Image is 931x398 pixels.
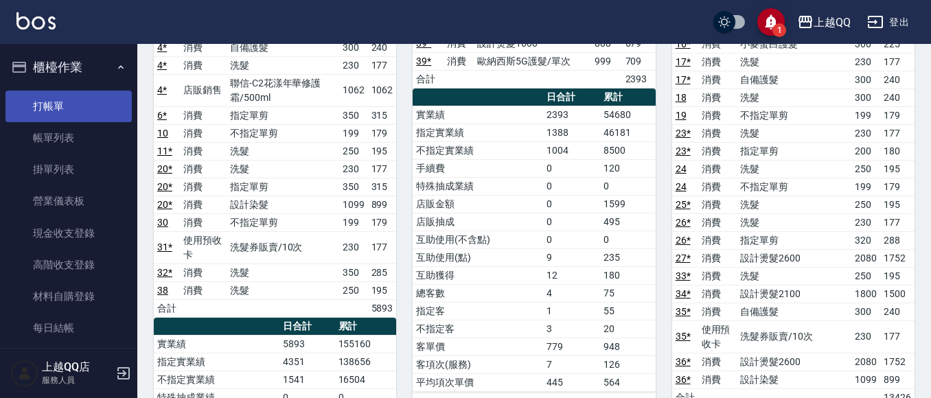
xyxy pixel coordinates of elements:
[368,196,397,213] td: 899
[600,338,655,355] td: 948
[543,89,601,106] th: 日合計
[227,142,339,160] td: 洗髮
[851,35,880,53] td: 300
[698,353,737,371] td: 消費
[180,124,227,142] td: 消費
[600,159,655,177] td: 120
[698,71,737,89] td: 消費
[279,371,335,388] td: 1541
[227,74,339,106] td: 聯信-C2花漾年華修護霜/500ml
[676,92,687,103] a: 18
[543,302,601,320] td: 1
[737,196,851,213] td: 洗髮
[543,141,601,159] td: 1004
[880,89,915,106] td: 240
[227,160,339,178] td: 洗髮
[851,231,880,249] td: 320
[880,249,915,267] td: 1752
[339,38,368,56] td: 300
[227,264,339,281] td: 洗髮
[676,181,687,192] a: 24
[157,285,168,296] a: 38
[698,303,737,320] td: 消費
[180,264,227,281] td: 消費
[368,213,397,231] td: 179
[339,281,368,299] td: 250
[543,320,601,338] td: 3
[227,196,339,213] td: 設計染髮
[851,89,880,106] td: 300
[880,267,915,285] td: 195
[600,302,655,320] td: 55
[880,285,915,303] td: 1500
[737,124,851,142] td: 洗髮
[792,8,856,36] button: 上越QQ
[154,299,180,317] td: 合計
[368,74,397,106] td: 1062
[543,373,601,391] td: 445
[698,231,737,249] td: 消費
[851,320,880,353] td: 230
[368,106,397,124] td: 315
[279,318,335,336] th: 日合計
[368,38,397,56] td: 240
[413,355,543,373] td: 客項次(服務)
[5,344,132,376] a: 排班表
[600,195,655,213] td: 1599
[880,71,915,89] td: 240
[339,231,368,264] td: 230
[880,303,915,320] td: 240
[368,142,397,160] td: 195
[368,56,397,74] td: 177
[5,91,132,122] a: 打帳單
[851,71,880,89] td: 300
[698,124,737,142] td: 消費
[5,281,132,312] a: 材料自購登錄
[413,231,543,248] td: 互助使用(不含點)
[227,56,339,74] td: 洗髮
[600,373,655,391] td: 564
[180,142,227,160] td: 消費
[413,195,543,213] td: 店販金額
[413,106,543,124] td: 實業績
[339,196,368,213] td: 1099
[737,303,851,320] td: 自備護髮
[543,284,601,302] td: 4
[543,248,601,266] td: 9
[227,38,339,56] td: 自備護髮
[339,124,368,142] td: 199
[339,142,368,160] td: 250
[368,178,397,196] td: 315
[698,106,737,124] td: 消費
[543,355,601,373] td: 7
[814,14,851,31] div: 上越QQ
[154,335,279,353] td: 實業績
[180,178,227,196] td: 消費
[698,371,737,388] td: 消費
[413,124,543,141] td: 指定實業績
[698,320,737,353] td: 使用預收卡
[339,178,368,196] td: 350
[227,281,339,299] td: 洗髮
[413,373,543,391] td: 平均項次單價
[600,177,655,195] td: 0
[737,178,851,196] td: 不指定單剪
[880,196,915,213] td: 195
[600,141,655,159] td: 8500
[737,371,851,388] td: 設計染髮
[622,52,656,70] td: 709
[737,213,851,231] td: 洗髮
[543,159,601,177] td: 0
[851,303,880,320] td: 300
[851,160,880,178] td: 250
[543,106,601,124] td: 2393
[737,353,851,371] td: 設計燙髮2600
[5,122,132,154] a: 帳單列表
[737,267,851,285] td: 洗髮
[543,177,601,195] td: 0
[180,160,227,178] td: 消費
[368,299,397,317] td: 5893
[543,231,601,248] td: 0
[339,74,368,106] td: 1062
[737,89,851,106] td: 洗髮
